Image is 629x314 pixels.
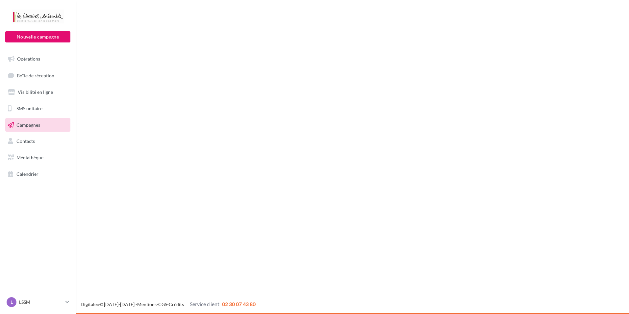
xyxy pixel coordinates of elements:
a: Médiathèque [4,151,72,165]
span: Contacts [16,138,35,144]
a: Digitaleo [81,301,99,307]
span: SMS unitaire [16,106,42,111]
span: Boîte de réception [17,72,54,78]
a: CGS [158,301,167,307]
a: Visibilité en ligne [4,85,72,99]
span: Calendrier [16,171,38,177]
span: 02 30 07 43 80 [222,301,256,307]
a: SMS unitaire [4,102,72,116]
span: Opérations [17,56,40,62]
button: Nouvelle campagne [5,31,70,42]
span: Service client [190,301,219,307]
a: Boîte de réception [4,68,72,83]
p: LSSM [19,299,63,305]
a: Opérations [4,52,72,66]
span: L [11,299,13,305]
a: L LSSM [5,296,70,308]
a: Crédits [169,301,184,307]
a: Campagnes [4,118,72,132]
span: Médiathèque [16,155,43,160]
a: Calendrier [4,167,72,181]
span: Campagnes [16,122,40,127]
span: Visibilité en ligne [18,89,53,95]
span: © [DATE]-[DATE] - - - [81,301,256,307]
a: Contacts [4,134,72,148]
a: Mentions [137,301,157,307]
